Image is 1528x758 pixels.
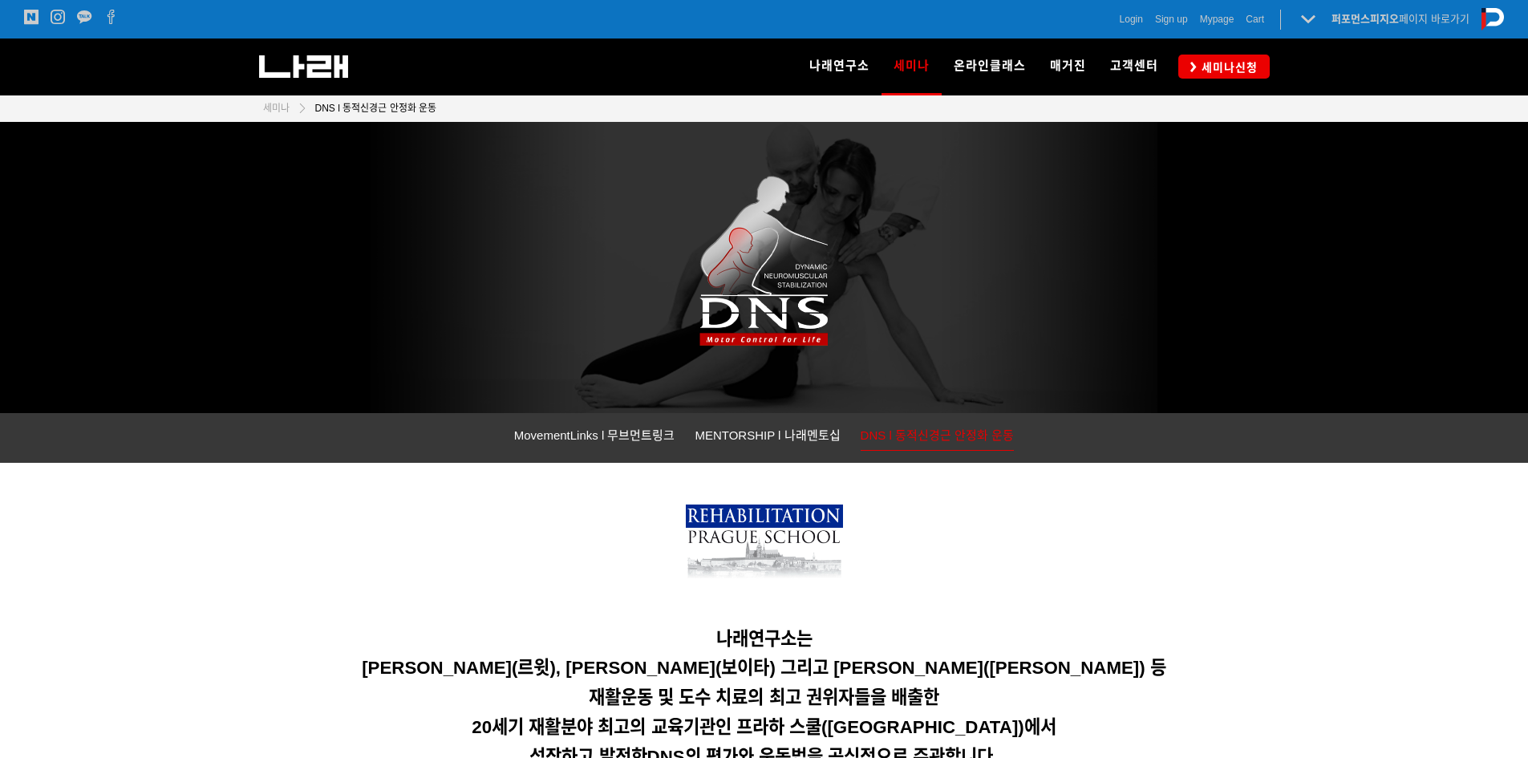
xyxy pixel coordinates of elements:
a: Mypage [1200,11,1234,27]
a: DNS l 동적신경근 안정화 운동 [307,100,436,116]
a: 나래연구소 [797,39,882,95]
span: 고객센터 [1110,59,1158,73]
a: 세미나신청 [1178,55,1270,78]
span: MENTORSHIP l 나래멘토십 [695,428,840,442]
a: 온라인클래스 [942,39,1038,95]
span: 세미나신청 [1197,59,1258,75]
span: 매거진 [1050,59,1086,73]
span: DNS l 동적신경근 안정화 운동 [315,103,436,114]
span: 재활운동 및 도수 치료의 최고 권위자들을 배출한 [589,687,939,707]
span: 온라인클래스 [954,59,1026,73]
span: DNS l 동적신경근 안정화 운동 [861,428,1015,442]
a: 퍼포먼스피지오페이지 바로가기 [1331,13,1469,25]
a: Login [1120,11,1143,27]
a: MENTORSHIP l 나래멘토십 [695,425,840,450]
a: Cart [1246,11,1264,27]
span: 세미나 [894,53,930,79]
span: [PERSON_NAME](르윗), [PERSON_NAME](보이타) 그리고 [PERSON_NAME]([PERSON_NAME]) 등 [362,658,1166,678]
a: 고객센터 [1098,39,1170,95]
strong: 퍼포먼스피지오 [1331,13,1399,25]
img: 7bd3899b73cc6.png [686,505,843,587]
span: 20세기 재활분야 최고의 교육기관인 프라하 스쿨([GEOGRAPHIC_DATA])에서 [472,717,1056,737]
a: MovementLinks l 무브먼트링크 [514,425,675,450]
span: 나래연구소 [809,59,869,73]
span: 세미나 [263,103,290,114]
a: Sign up [1155,11,1188,27]
a: 매거진 [1038,39,1098,95]
span: MovementLinks l 무브먼트링크 [514,428,675,442]
a: 세미나 [263,100,290,116]
a: 세미나 [882,39,942,95]
a: DNS l 동적신경근 안정화 운동 [861,425,1015,451]
span: 나래연구소는 [716,629,813,649]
